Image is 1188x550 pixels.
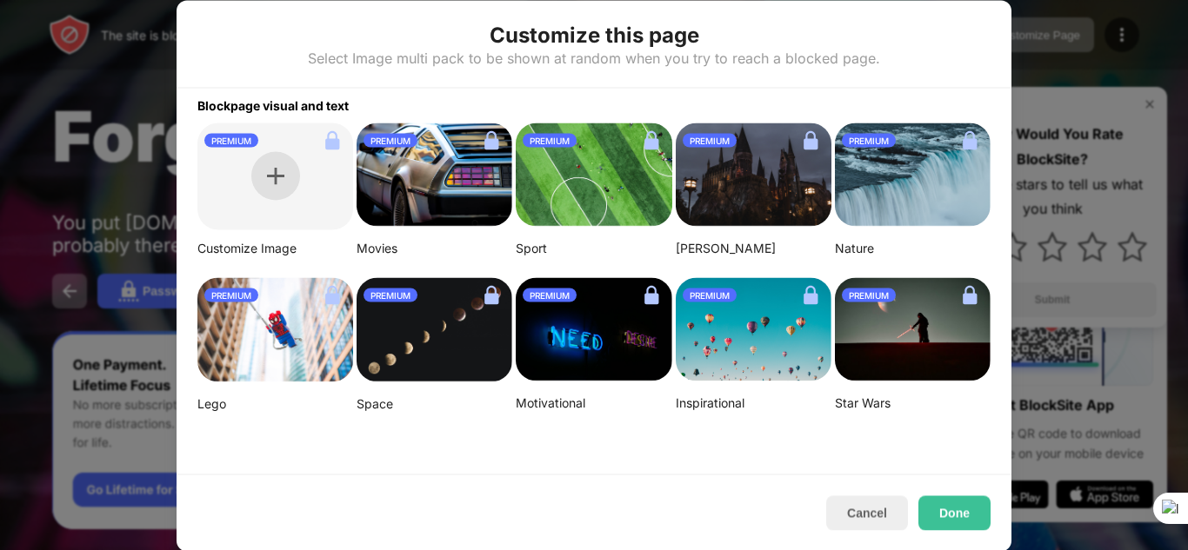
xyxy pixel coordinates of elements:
[842,288,896,302] div: PREMIUM
[364,288,417,302] div: PREMIUM
[308,49,880,66] div: Select Image multi pack to be shown at random when you try to reach a blocked page.
[204,288,258,302] div: PREMIUM
[637,281,665,308] img: lock.svg
[637,126,665,154] img: lock.svg
[797,281,824,308] img: lock.svg
[197,395,353,411] div: Lego
[835,395,991,411] div: Star Wars
[676,123,831,227] img: aditya-vyas-5qUJfO4NU4o-unsplash-small.png
[918,495,991,530] button: Done
[523,133,577,147] div: PREMIUM
[318,281,346,308] img: lock.svg
[267,168,284,185] img: plus.svg
[364,133,417,147] div: PREMIUM
[835,241,991,256] div: Nature
[835,123,991,227] img: aditya-chinchure-LtHTe32r_nA-unsplash.png
[357,396,512,412] div: Space
[477,126,505,154] img: lock.svg
[826,495,908,530] button: Cancel
[797,126,824,154] img: lock.svg
[318,126,346,154] img: lock.svg
[177,88,1011,112] div: Blockpage visual and text
[477,281,505,308] img: lock.svg
[523,288,577,302] div: PREMIUM
[357,241,512,256] div: Movies
[683,133,737,147] div: PREMIUM
[956,281,984,308] img: lock.svg
[516,123,671,227] img: jeff-wang-p2y4T4bFws4-unsplash-small.png
[956,126,984,154] img: lock.svg
[842,133,896,147] div: PREMIUM
[197,277,353,381] img: mehdi-messrro-gIpJwuHVwt0-unsplash-small.png
[516,277,671,381] img: alexis-fauvet-qfWf9Muwp-c-unsplash-small.png
[683,288,737,302] div: PREMIUM
[676,241,831,256] div: [PERSON_NAME]
[357,123,512,227] img: image-26.png
[516,241,671,256] div: Sport
[490,21,699,49] div: Customize this page
[835,277,991,381] img: image-22-small.png
[676,395,831,411] div: Inspirational
[197,241,353,256] div: Customize Image
[516,395,671,411] div: Motivational
[676,277,831,381] img: ian-dooley-DuBNA1QMpPA-unsplash-small.png
[204,133,258,147] div: PREMIUM
[357,277,512,382] img: linda-xu-KsomZsgjLSA-unsplash.png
